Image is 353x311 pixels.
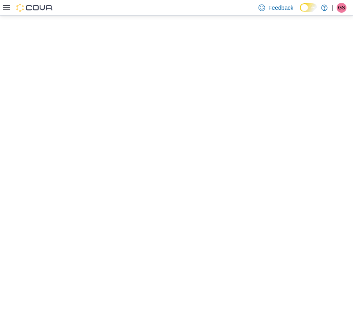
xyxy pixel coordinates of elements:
[268,4,293,12] span: Feedback
[337,3,346,13] div: Gerrad Smith
[16,4,53,12] img: Cova
[332,3,333,13] p: |
[300,3,317,12] input: Dark Mode
[338,3,345,13] span: GS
